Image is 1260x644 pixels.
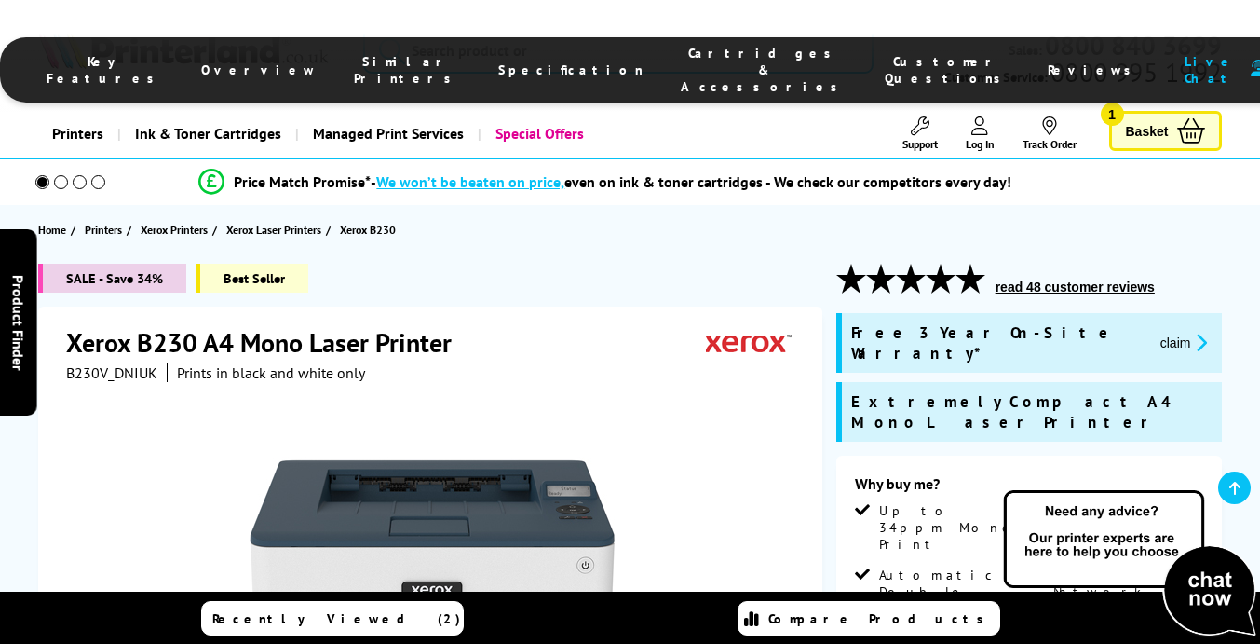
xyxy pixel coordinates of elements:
span: 1 [1101,103,1124,126]
span: Printers [85,220,122,240]
i: Prints in black and white only [177,363,365,382]
span: Xerox Printers [141,220,208,240]
span: B230V_DNIUK [66,363,157,382]
span: Recently Viewed (2) [212,610,461,627]
a: Track Order [1023,116,1077,151]
span: Basket [1126,118,1169,144]
span: Xerox B230 [340,223,396,237]
span: Similar Printers [354,53,461,87]
span: Xerox Laser Printers [226,220,321,240]
span: Customer Questions [885,53,1010,87]
a: Printers [38,110,117,158]
button: read 48 customer reviews [990,279,1160,295]
img: Open Live Chat window [999,487,1260,640]
a: Xerox Printers [141,220,212,240]
a: Support [902,116,938,151]
span: Specification [498,62,644,78]
a: Special Offers [478,110,598,158]
a: Compare Products [738,601,1000,636]
span: SALE - Save 34% [38,264,186,293]
span: Price Match Promise* [234,172,371,191]
span: We won’t be beaten on price, [376,172,564,191]
span: Compare Products [768,610,994,627]
span: Reviews [1048,62,1141,78]
span: Extremely Compact A4 Mono Laser Printer [851,391,1213,432]
a: Ink & Toner Cartridges [117,110,295,158]
span: Cartridges & Accessories [681,45,847,95]
span: Live Chat [1178,53,1241,87]
li: modal_Promise [9,166,1201,199]
img: Xerox [706,325,792,360]
span: Best Seller [196,264,308,293]
span: Log In [966,137,995,151]
div: Why buy me? [855,474,1204,502]
span: Free 3 Year On-Site Warranty* [851,322,1145,363]
span: Ink & Toner Cartridges [135,110,281,158]
span: Overview [201,62,317,78]
button: promo-description [1155,332,1213,353]
a: Basket 1 [1109,111,1223,151]
h1: Xerox B230 A4 Mono Laser Printer [66,325,470,360]
a: Printers [85,220,127,240]
span: Home [38,220,66,240]
span: Key Features [47,53,164,87]
a: Home [38,220,71,240]
a: Recently Viewed (2) [201,601,464,636]
span: Up to 34ppm Mono Print [879,502,1026,553]
span: Product Finder [9,274,28,370]
a: Log In [966,116,995,151]
span: Support [902,137,938,151]
span: Automatic Double Sided Printing [879,567,1026,634]
a: Xerox Laser Printers [226,220,326,240]
div: - even on ink & toner cartridges - We check our competitors every day! [371,172,1011,191]
a: Managed Print Services [295,110,478,158]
